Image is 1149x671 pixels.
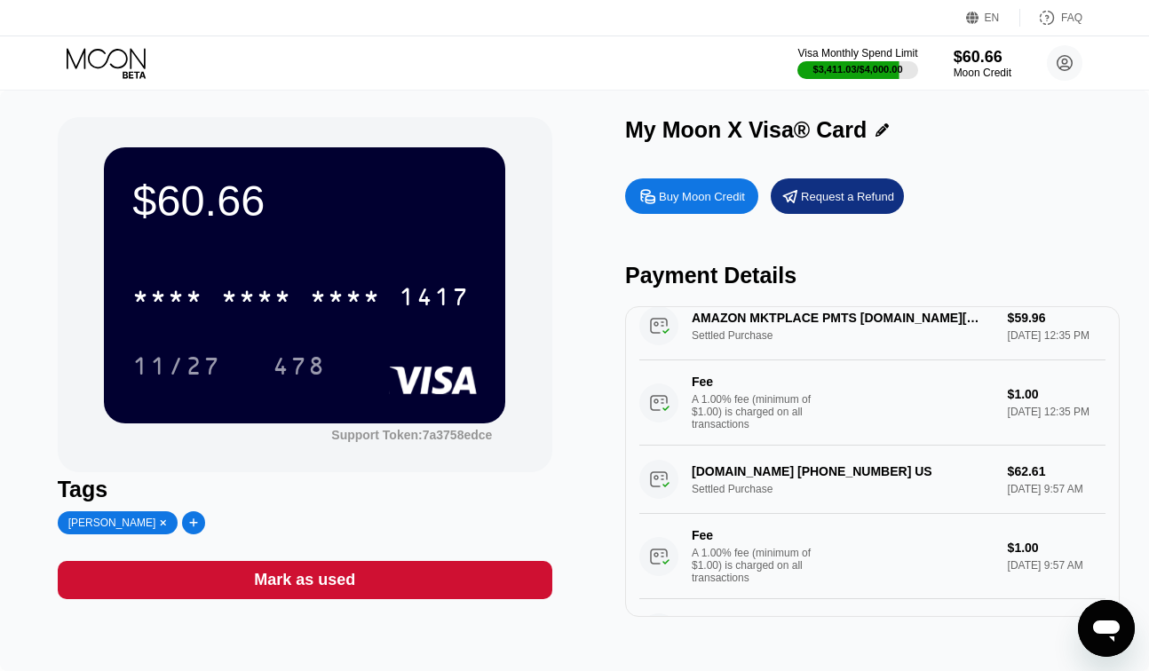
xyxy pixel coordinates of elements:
[985,12,1000,24] div: EN
[639,514,1105,599] div: FeeA 1.00% fee (minimum of $1.00) is charged on all transactions$1.00[DATE] 9:57 AM
[58,477,552,502] div: Tags
[771,178,904,214] div: Request a Refund
[1008,559,1106,572] div: [DATE] 9:57 AM
[1061,12,1082,24] div: FAQ
[954,48,1011,67] div: $60.66
[68,517,156,529] div: [PERSON_NAME]
[399,285,470,313] div: 1417
[625,263,1120,288] div: Payment Details
[58,561,552,599] div: Mark as used
[813,64,903,75] div: $3,411.03 / $4,000.00
[331,428,492,442] div: Support Token:7a3758edce
[119,343,234,388] div: 11/27
[132,176,477,225] div: $60.66
[692,547,825,584] div: A 1.00% fee (minimum of $1.00) is charged on all transactions
[1078,600,1135,657] iframe: Button to launch messaging window, conversation in progress
[801,189,894,204] div: Request a Refund
[625,178,758,214] div: Buy Moon Credit
[625,117,867,143] div: My Moon X Visa® Card
[659,189,745,204] div: Buy Moon Credit
[797,47,917,59] div: Visa Monthly Spend Limit
[259,343,339,388] div: 478
[273,354,326,383] div: 478
[331,428,492,442] div: Support Token: 7a3758edce
[254,570,355,590] div: Mark as used
[639,360,1105,446] div: FeeA 1.00% fee (minimum of $1.00) is charged on all transactions$1.00[DATE] 12:35 PM
[692,528,816,542] div: Fee
[954,48,1011,79] div: $60.66Moon Credit
[1008,541,1106,555] div: $1.00
[692,375,816,389] div: Fee
[1008,406,1106,418] div: [DATE] 12:35 PM
[1020,9,1082,27] div: FAQ
[1008,387,1106,401] div: $1.00
[132,354,221,383] div: 11/27
[954,67,1011,79] div: Moon Credit
[692,393,825,430] div: A 1.00% fee (minimum of $1.00) is charged on all transactions
[966,9,1020,27] div: EN
[797,47,917,79] div: Visa Monthly Spend Limit$3,411.03/$4,000.00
